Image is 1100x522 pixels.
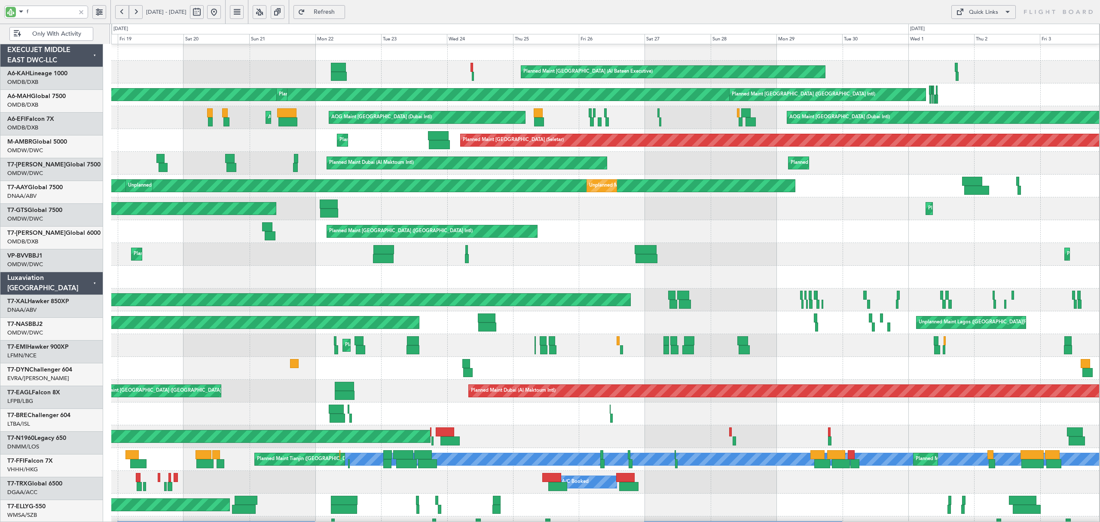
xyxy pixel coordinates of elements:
[7,367,72,373] a: T7-DYNChallenger 604
[919,316,1063,329] div: Unplanned Maint Lagos ([GEOGRAPHIC_DATA][PERSON_NAME])
[471,384,556,397] div: Planned Maint Dubai (Al Maktoum Intl)
[513,34,579,44] div: Thu 25
[7,93,31,99] span: A6-MAH
[23,31,90,37] span: Only With Activity
[562,476,589,488] div: A/C Booked
[7,139,32,145] span: M-AMBR
[7,397,33,405] a: LFPB/LBG
[7,390,60,396] a: T7-EAGLFalcon 8X
[645,34,710,44] div: Sat 27
[463,134,564,147] div: Planned Maint [GEOGRAPHIC_DATA] (Seletar)
[732,88,875,101] div: Planned Maint [GEOGRAPHIC_DATA] ([GEOGRAPHIC_DATA] Intl)
[908,34,974,44] div: Wed 1
[7,435,66,441] a: T7-N1960Legacy 650
[7,253,43,259] a: VP-BVVBBJ1
[81,384,223,397] div: Unplanned Maint [GEOGRAPHIC_DATA] ([GEOGRAPHIC_DATA])
[146,8,186,16] span: [DATE] - [DATE]
[279,88,422,101] div: Planned Maint [GEOGRAPHIC_DATA] ([GEOGRAPHIC_DATA] Intl)
[345,339,427,352] div: Planned Maint [GEOGRAPHIC_DATA]
[7,162,101,168] a: T7-[PERSON_NAME]Global 7500
[7,344,27,350] span: T7-EMI
[7,511,37,519] a: WMSA/SZB
[969,8,998,17] div: Quick Links
[329,157,414,169] div: Planned Maint Dubai (Al Maktoum Intl)
[916,453,1051,466] div: Planned Maint [GEOGRAPHIC_DATA] ([GEOGRAPHIC_DATA])
[7,298,27,304] span: T7-XAL
[113,25,128,33] div: [DATE]
[7,306,37,314] a: DNAA/ABV
[928,202,1013,215] div: Planned Maint Dubai (Al Maktoum Intl)
[7,412,27,418] span: T7-BRE
[711,34,776,44] div: Sun 28
[447,34,513,44] div: Wed 24
[7,169,43,177] a: OMDW/DWC
[7,367,29,373] span: T7-DYN
[7,230,101,236] a: T7-[PERSON_NAME]Global 6000
[789,111,890,124] div: AOG Maint [GEOGRAPHIC_DATA] (Dubai Intl)
[339,134,424,147] div: Planned Maint Dubai (Al Maktoum Intl)
[7,352,37,359] a: LFMN/NCE
[183,34,249,44] div: Sat 20
[7,504,29,510] span: T7-ELLY
[7,139,67,145] a: M-AMBRGlobal 5000
[7,162,66,168] span: T7-[PERSON_NAME]
[7,261,43,268] a: OMDW/DWC
[7,458,24,464] span: T7-FFI
[128,179,255,192] div: Unplanned Maint [GEOGRAPHIC_DATA] (Al Maktoum Intl)
[293,5,345,19] button: Refresh
[7,215,43,223] a: OMDW/DWC
[7,390,32,396] span: T7-EAGL
[7,321,43,327] a: T7-NASBBJ2
[307,9,342,15] span: Refresh
[315,34,381,44] div: Mon 22
[249,34,315,44] div: Sun 21
[951,5,1016,19] button: Quick Links
[910,25,925,33] div: [DATE]
[134,248,218,261] div: Planned Maint Dubai (Al Maktoum Intl)
[27,5,75,18] input: A/C (Reg. or Type)
[7,466,38,473] a: VHHH/HKG
[7,124,38,132] a: OMDB/DXB
[7,147,43,154] a: OMDW/DWC
[7,93,66,99] a: A6-MAHGlobal 7500
[7,230,66,236] span: T7-[PERSON_NAME]
[7,78,38,86] a: OMDB/DXB
[776,34,842,44] div: Mon 29
[7,375,69,382] a: EVRA/[PERSON_NAME]
[331,111,432,124] div: AOG Maint [GEOGRAPHIC_DATA] (Dubai Intl)
[7,420,30,428] a: LTBA/ISL
[523,65,653,78] div: Planned Maint [GEOGRAPHIC_DATA] (Al Bateen Executive)
[974,34,1040,44] div: Thu 2
[842,34,908,44] div: Tue 30
[7,443,39,451] a: DNMM/LOS
[7,412,70,418] a: T7-BREChallenger 604
[7,458,53,464] a: T7-FFIFalcon 7X
[7,488,37,496] a: DGAA/ACC
[7,344,69,350] a: T7-EMIHawker 900XP
[7,481,62,487] a: T7-TRXGlobal 6500
[7,207,27,213] span: T7-GTS
[7,298,69,304] a: T7-XALHawker 850XP
[381,34,447,44] div: Tue 23
[7,184,28,190] span: T7-AAY
[7,116,26,122] span: A6-EFI
[7,481,27,487] span: T7-TRX
[7,207,62,213] a: T7-GTSGlobal 7500
[7,71,67,77] a: A6-KAHLineage 1000
[7,101,38,109] a: OMDB/DXB
[579,34,645,44] div: Fri 26
[7,116,54,122] a: A6-EFIFalcon 7X
[7,504,46,510] a: T7-ELLYG-550
[257,453,357,466] div: Planned Maint Tianjin ([GEOGRAPHIC_DATA])
[329,225,473,238] div: Planned Maint [GEOGRAPHIC_DATA] ([GEOGRAPHIC_DATA] Intl)
[118,34,183,44] div: Fri 19
[7,329,43,337] a: OMDW/DWC
[7,184,63,190] a: T7-AAYGlobal 7500
[268,111,293,124] div: AOG Maint
[7,321,28,327] span: T7-NAS
[7,192,37,200] a: DNAA/ABV
[791,157,875,169] div: Planned Maint Dubai (Al Maktoum Intl)
[589,179,716,192] div: Unplanned Maint [GEOGRAPHIC_DATA] (Al Maktoum Intl)
[7,253,28,259] span: VP-BVV
[7,71,30,77] span: A6-KAH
